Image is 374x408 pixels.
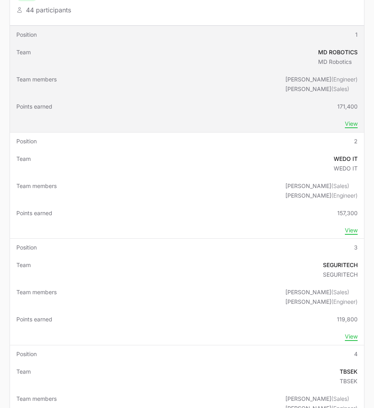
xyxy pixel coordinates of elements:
span: Team members [16,75,57,93]
span: 2 [354,137,358,145]
span: Points earned [16,315,52,323]
p: WEDO IT [334,164,358,172]
span: 171,400 [337,103,358,111]
span: Position [16,244,37,252]
span: (Sales) [331,289,349,295]
button: View [345,227,358,234]
li: [PERSON_NAME] [285,192,358,200]
span: (Engineer) [331,192,358,199]
p: SEGURITECH [323,261,358,269]
li: [PERSON_NAME] [285,75,358,83]
span: Team members [16,182,57,200]
p: TBSEK [340,377,358,385]
span: 3 [354,244,358,252]
span: (Sales) [331,395,349,402]
p: SEGURITECH [323,271,358,279]
span: 157,300 [337,209,358,217]
span: Team [16,155,31,172]
span: 119,800 [337,315,358,323]
p: MD Robotics [318,58,358,66]
span: Team [16,368,31,385]
span: Team [16,261,31,279]
li: [PERSON_NAME] [285,182,358,190]
li: [PERSON_NAME] [285,85,358,93]
span: 1 [355,31,358,39]
p: TBSEK [340,368,358,376]
span: Position [16,137,37,145]
li: [PERSON_NAME] [285,395,358,403]
span: (Sales) [331,85,349,92]
button: View [345,333,358,340]
span: Points earned [16,209,52,217]
span: (Engineer) [331,76,358,83]
span: Position [16,350,37,358]
p: WEDO IT [334,155,358,163]
p: 44 participants [26,6,71,14]
span: (Engineer) [331,298,358,305]
li: [PERSON_NAME] [285,288,358,296]
span: Position [16,31,37,39]
li: [PERSON_NAME] [285,298,358,306]
span: Team members [16,288,57,306]
button: View [345,120,358,127]
span: 4 [354,350,358,358]
span: (Sales) [331,182,349,189]
span: Points earned [16,103,52,111]
span: Team [16,48,31,66]
p: MD ROBOTICS [318,48,358,56]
